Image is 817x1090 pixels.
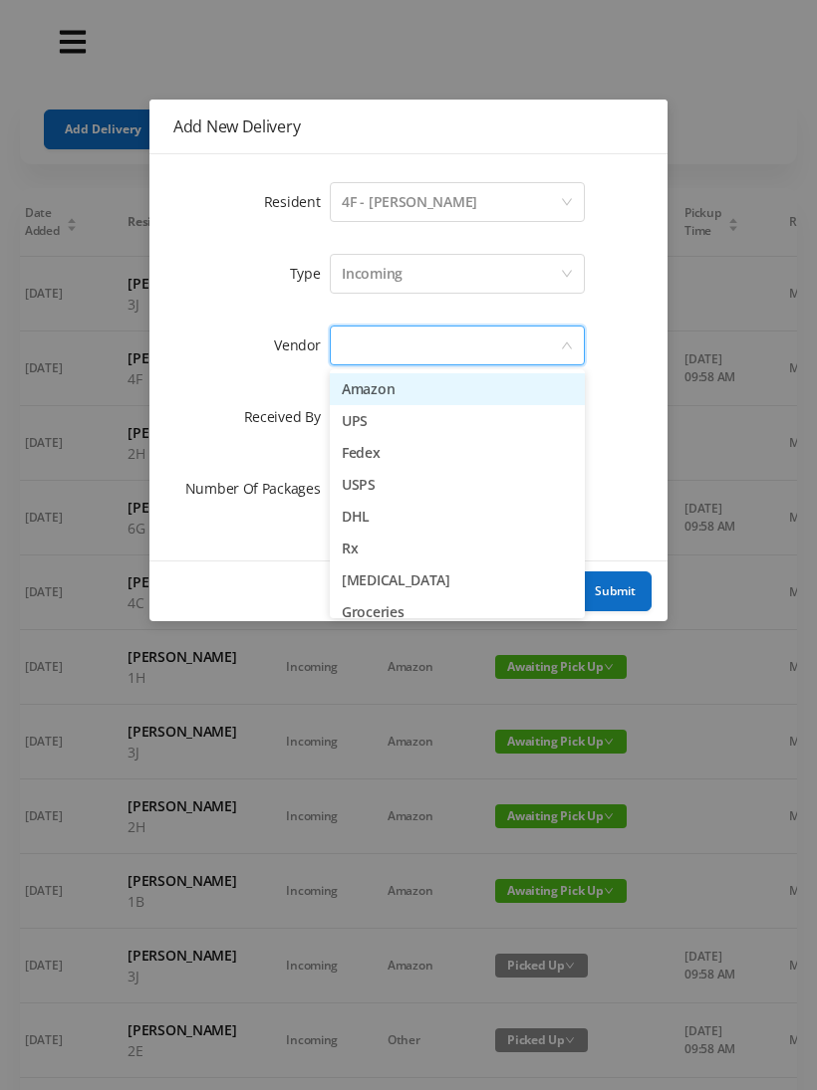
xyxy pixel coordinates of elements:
[173,115,644,137] div: Add New Delivery
[330,437,585,469] li: Fedex
[173,178,644,513] form: Add New Delivery
[330,405,585,437] li: UPS
[185,479,331,498] label: Number Of Packages
[342,183,477,221] div: 4F - Rebecca Gildiner
[330,373,585,405] li: Amazon
[330,596,585,628] li: Groceries
[330,501,585,533] li: DHL
[561,339,573,353] i: icon: down
[561,196,573,210] i: icon: down
[330,533,585,564] li: Rx
[274,335,330,354] label: Vendor
[561,268,573,282] i: icon: down
[244,407,331,426] label: Received By
[330,564,585,596] li: [MEDICAL_DATA]
[264,192,331,211] label: Resident
[330,469,585,501] li: USPS
[579,571,652,611] button: Submit
[290,264,331,283] label: Type
[342,255,403,293] div: Incoming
